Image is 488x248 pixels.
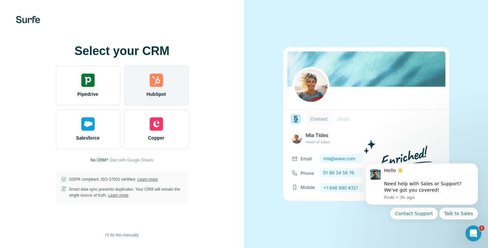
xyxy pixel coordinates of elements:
iframe: Intercom notifications message [355,157,488,223]
img: copper's logo [150,117,163,131]
a: Learn more [137,177,158,182]
span: Copper [148,135,164,141]
span: Salesforce [76,135,100,141]
a: Learn more [108,193,128,198]
img: salesforce's logo [81,117,95,131]
img: pipedrive's logo [81,74,95,87]
h1: Select your CRM [56,44,189,58]
p: Smart data sync prevents duplicates. Your CRM will remain the single source of truth. [69,186,183,198]
span: Pipedrive [77,91,98,97]
img: hubspot's logo [150,74,163,87]
iframe: Intercom live chat [465,225,481,241]
button: Start with Google Sheets [109,157,153,163]
span: 1 [479,225,484,231]
img: none image [283,47,449,201]
span: HubSpot [146,91,166,97]
p: GDPR compliant. ISO-27001 certified. [69,176,158,182]
p: No CRM? [91,157,108,163]
button: I’ll do this manually [101,230,143,240]
img: Surfe's logo [16,16,40,23]
span: I’ll do this manually [105,232,139,238]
